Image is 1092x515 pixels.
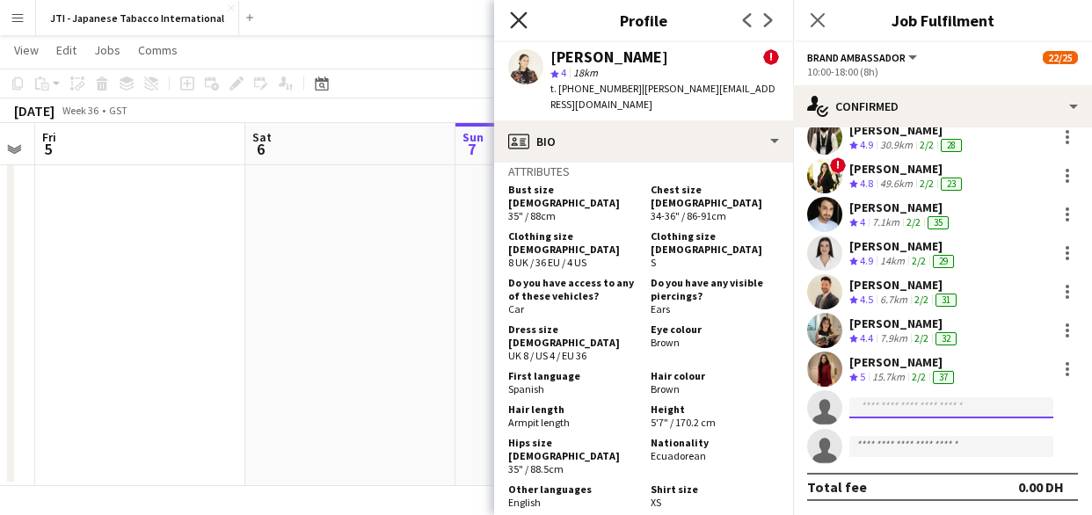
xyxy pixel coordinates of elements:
h5: Do you have any visible piercings? [651,276,779,302]
span: t. [PHONE_NUMBER] [550,82,642,95]
div: [PERSON_NAME] [849,354,957,370]
a: View [7,39,46,62]
div: 7.9km [877,331,911,346]
h5: Nationality [651,436,779,449]
div: 14km [877,254,908,269]
h5: Do you have access to any of these vehicles? [508,276,637,302]
span: Ears [651,302,670,316]
div: 31 [935,294,957,307]
div: 7.1km [869,215,903,230]
div: 35 [928,216,949,229]
span: Brown [651,336,680,349]
span: English [508,496,541,509]
h5: Other languages [508,482,637,496]
h5: Hips size [DEMOGRAPHIC_DATA] [508,436,637,462]
span: 5 [40,139,56,159]
div: GST [109,104,127,117]
app-skills-label: 2/2 [920,138,934,151]
span: 22/25 [1043,51,1078,64]
div: 15.7km [869,370,908,385]
span: 4 [561,66,566,79]
span: 5 [860,370,865,383]
h3: Attributes [508,163,779,179]
div: 10:00-18:00 (8h) [807,65,1078,78]
span: 4 [860,215,865,228]
a: Edit [49,39,84,62]
app-skills-label: 2/2 [912,370,926,383]
h5: Hair length [508,403,637,416]
span: Spanish [508,382,544,395]
app-skills-label: 2/2 [914,331,928,345]
div: 28 [941,139,962,152]
h5: First language [508,369,637,382]
span: Edit [56,42,76,58]
span: Jobs [94,42,120,58]
div: [PERSON_NAME] [550,49,668,65]
span: Brand Ambassador [807,51,906,64]
h3: Profile [494,9,793,32]
span: 4.5 [860,293,873,306]
span: 4.4 [860,331,873,345]
div: [PERSON_NAME] [849,122,965,138]
span: 5'7" / 170.2 cm [651,416,716,429]
span: S [651,256,656,269]
h5: Eye colour [651,323,779,336]
div: 49.6km [877,177,916,192]
span: | [PERSON_NAME][EMAIL_ADDRESS][DOMAIN_NAME] [550,82,775,111]
div: Confirmed [793,85,1092,127]
span: 18km [570,66,601,79]
span: 4.8 [860,177,873,190]
span: ! [830,157,846,173]
span: 6 [250,139,272,159]
div: 30.9km [877,138,916,153]
div: 6.7km [877,293,911,308]
button: JTI - Japanese Tabacco International [36,1,239,35]
app-skills-label: 2/2 [920,177,934,190]
div: Total fee [807,478,867,496]
h5: Hair colour [651,369,779,382]
div: [PERSON_NAME] [849,277,960,293]
h5: Dress size [DEMOGRAPHIC_DATA] [508,323,637,349]
div: [DATE] [14,102,55,120]
span: Fri [42,129,56,145]
app-skills-label: 2/2 [906,215,921,228]
a: Jobs [87,39,127,62]
a: Comms [131,39,185,62]
h5: Shirt size [651,482,779,496]
h5: Chest size [DEMOGRAPHIC_DATA] [651,183,779,209]
div: 32 [935,332,957,345]
span: 35" / 88cm [508,209,556,222]
div: [PERSON_NAME] [849,316,960,331]
span: 4.9 [860,138,873,151]
div: 29 [933,255,954,268]
h5: Clothing size [DEMOGRAPHIC_DATA] [651,229,779,256]
h3: Job Fulfilment [793,9,1092,32]
div: Bio [494,120,793,163]
span: Week 36 [58,104,102,117]
span: XS [651,496,661,509]
span: 7 [460,139,484,159]
span: 34-36" / 86-91cm [651,209,726,222]
span: View [14,42,39,58]
app-skills-label: 2/2 [914,293,928,306]
div: 37 [933,371,954,384]
span: ! [763,49,779,65]
button: Brand Ambassador [807,51,920,64]
span: 4.9 [860,254,873,267]
span: Comms [138,42,178,58]
app-skills-label: 2/2 [912,254,926,267]
div: [PERSON_NAME] [849,238,957,254]
h5: Bust size [DEMOGRAPHIC_DATA] [508,183,637,209]
span: Ecuadorean [651,449,706,462]
span: Sun [462,129,484,145]
h5: Clothing size [DEMOGRAPHIC_DATA] [508,229,637,256]
span: Brown [651,382,680,395]
h5: Height [651,403,779,416]
div: [PERSON_NAME] [849,199,952,215]
span: Car [508,302,524,316]
div: [PERSON_NAME] [849,161,965,177]
span: Armpit length [508,416,570,429]
div: 23 [941,178,962,191]
div: 0.00 DH [1018,478,1064,496]
span: UK 8 / US 4 / EU 36 [508,349,586,362]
